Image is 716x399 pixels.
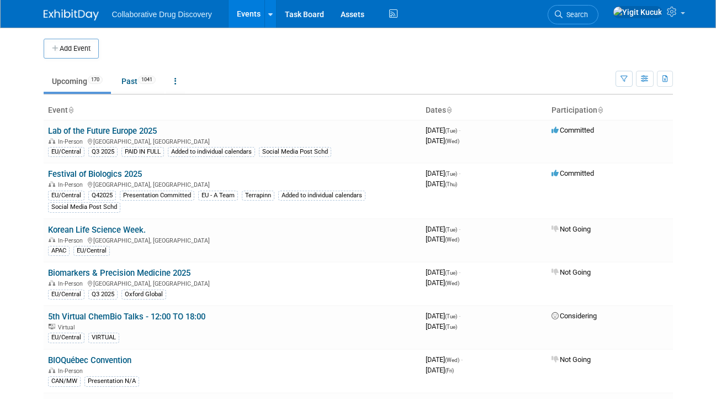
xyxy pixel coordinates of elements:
a: Upcoming170 [44,71,111,92]
span: [DATE] [426,312,460,320]
span: (Tue) [445,324,457,330]
span: (Fri) [445,368,454,374]
span: Committed [551,126,594,134]
a: Lab of the Future Europe 2025 [48,126,157,136]
span: [DATE] [426,355,463,364]
a: Sort by Start Date [446,106,452,114]
span: [DATE] [426,126,460,134]
img: In-Person Event [49,368,55,373]
img: In-Person Event [49,280,55,286]
span: - [459,169,460,177]
span: (Wed) [445,237,459,243]
span: Virtual [58,324,78,331]
img: ExhibitDay [44,9,99,20]
div: EU/Central [48,333,84,343]
div: Added to individual calendars [278,191,365,201]
span: (Thu) [445,181,457,187]
div: Q3 2025 [88,290,118,300]
a: Biomarkers & Precision Medicine 2025 [48,268,190,278]
th: Event [44,101,421,120]
div: [GEOGRAPHIC_DATA], [GEOGRAPHIC_DATA] [48,235,417,244]
div: Presentation N/A [84,376,139,386]
span: - [459,312,460,320]
span: 1041 [138,76,156,84]
div: CAN/MW [48,376,81,386]
span: (Tue) [445,313,457,319]
span: [DATE] [426,225,460,233]
div: [GEOGRAPHIC_DATA], [GEOGRAPHIC_DATA] [48,279,417,287]
div: Added to individual calendars [168,147,255,157]
div: Terrapinn [242,191,274,201]
span: - [461,355,463,364]
span: [DATE] [426,279,459,287]
span: In-Person [58,280,86,287]
img: Virtual Event [49,324,55,329]
div: VIRTUAL [88,333,119,343]
div: Oxford Global [121,290,166,300]
span: - [459,126,460,134]
span: Not Going [551,355,591,364]
a: Sort by Participation Type [597,106,603,114]
span: (Wed) [445,138,459,144]
span: [DATE] [426,322,457,330]
span: - [459,225,460,233]
span: Considering [551,312,597,320]
span: 170 [88,76,103,84]
span: - [459,268,460,276]
div: Q3 2025 [88,147,118,157]
th: Dates [421,101,547,120]
div: EU - A Team [198,191,238,201]
button: Add Event [44,39,99,59]
img: In-Person Event [49,181,55,187]
span: [DATE] [426,136,459,145]
div: EU/Central [48,147,84,157]
span: In-Person [58,181,86,188]
span: Not Going [551,268,591,276]
a: Festival of Biologics 2025 [48,169,142,179]
a: BIOQuébec Convention [48,355,131,365]
span: Collaborative Drug Discovery [112,10,212,19]
span: [DATE] [426,169,460,177]
a: Korean Life Science Week. [48,225,146,235]
span: (Wed) [445,357,459,363]
a: Past1041 [113,71,164,92]
div: [GEOGRAPHIC_DATA], [GEOGRAPHIC_DATA] [48,180,417,188]
div: APAC [48,246,70,256]
span: (Tue) [445,128,457,134]
div: PAID IN FULL [121,147,164,157]
span: Search [563,11,588,19]
div: Q42025 [88,191,116,201]
div: EU/Central [73,246,110,256]
span: In-Person [58,237,86,244]
div: EU/Central [48,290,84,300]
div: EU/Central [48,191,84,201]
img: Yigit Kucuk [613,6,662,18]
a: Search [548,5,598,24]
th: Participation [547,101,673,120]
div: Social Media Post Schd [48,202,120,212]
span: [DATE] [426,180,457,188]
span: In-Person [58,138,86,145]
span: Not Going [551,225,591,233]
div: [GEOGRAPHIC_DATA], [GEOGRAPHIC_DATA] [48,136,417,145]
span: Committed [551,169,594,177]
a: Sort by Event Name [68,106,73,114]
img: In-Person Event [49,138,55,144]
span: (Tue) [445,171,457,177]
span: (Tue) [445,270,457,276]
span: [DATE] [426,268,460,276]
a: 5th Virtual ChemBio Talks - 12:00 TO 18:00 [48,312,205,322]
div: Presentation Committed [120,191,194,201]
img: In-Person Event [49,237,55,243]
span: [DATE] [426,235,459,243]
span: (Tue) [445,227,457,233]
span: [DATE] [426,366,454,374]
span: (Wed) [445,280,459,286]
div: Social Media Post Schd [259,147,331,157]
span: In-Person [58,368,86,375]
